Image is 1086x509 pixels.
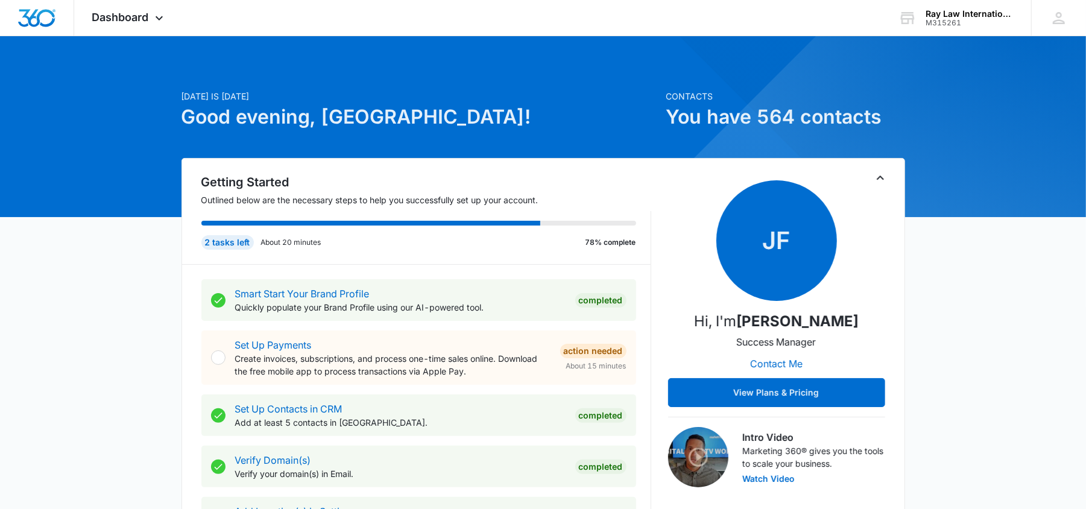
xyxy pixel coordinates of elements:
h2: Getting Started [201,173,651,191]
button: Toggle Collapse [873,171,888,185]
p: Hi, I'm [694,311,859,332]
div: Completed [575,408,627,423]
p: Outlined below are the necessary steps to help you successfully set up your account. [201,194,651,206]
strong: [PERSON_NAME] [736,312,859,330]
span: Dashboard [92,11,149,24]
p: [DATE] is [DATE] [182,90,659,103]
h3: Intro Video [743,430,885,444]
h1: You have 564 contacts [666,103,905,131]
p: Verify your domain(s) in Email. [235,467,566,480]
a: Set Up Contacts in CRM [235,403,343,415]
div: account id [926,19,1014,27]
img: Intro Video [668,427,728,487]
h1: Good evening, [GEOGRAPHIC_DATA]! [182,103,659,131]
div: Completed [575,293,627,308]
a: Smart Start Your Brand Profile [235,288,370,300]
a: Verify Domain(s) [235,454,311,466]
p: Contacts [666,90,905,103]
span: About 15 minutes [566,361,627,371]
button: Watch Video [743,475,795,483]
div: 2 tasks left [201,235,254,250]
button: Contact Me [738,349,815,378]
p: Quickly populate your Brand Profile using our AI-powered tool. [235,301,566,314]
div: Action Needed [560,344,627,358]
p: Success Manager [737,335,816,349]
p: About 20 minutes [261,237,321,248]
p: Marketing 360® gives you the tools to scale your business. [743,444,885,470]
p: Add at least 5 contacts in [GEOGRAPHIC_DATA]. [235,416,566,429]
p: Create invoices, subscriptions, and process one-time sales online. Download the free mobile app t... [235,352,551,378]
p: 78% complete [586,237,636,248]
div: account name [926,9,1014,19]
a: Set Up Payments [235,339,312,351]
span: JF [716,180,837,301]
div: Completed [575,460,627,474]
button: View Plans & Pricing [668,378,885,407]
